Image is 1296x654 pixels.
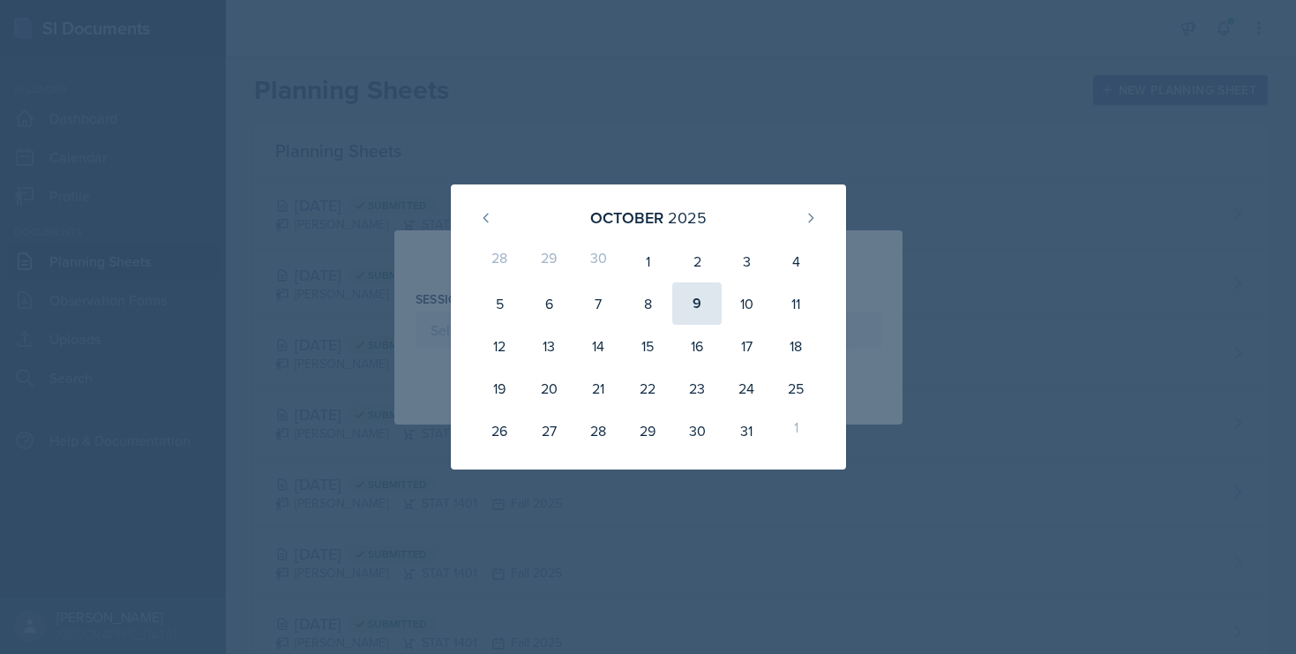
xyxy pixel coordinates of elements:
div: 27 [524,410,573,452]
div: 13 [524,325,573,367]
div: 30 [672,410,722,452]
div: 4 [771,240,820,282]
div: 3 [722,240,771,282]
div: 18 [771,325,820,367]
div: 15 [623,325,672,367]
div: October [590,206,663,229]
div: 1 [623,240,672,282]
div: 9 [672,282,722,325]
div: 2025 [668,206,707,229]
div: 28 [573,410,623,452]
div: 24 [722,367,771,410]
div: 17 [722,325,771,367]
div: 30 [573,240,623,282]
div: 7 [573,282,623,325]
div: 21 [573,367,623,410]
div: 6 [524,282,573,325]
div: 22 [623,367,672,410]
div: 29 [623,410,672,452]
div: 14 [573,325,623,367]
div: 31 [722,410,771,452]
div: 16 [672,325,722,367]
div: 19 [476,367,525,410]
div: 28 [476,240,525,282]
div: 1 [771,410,820,452]
div: 12 [476,325,525,367]
div: 10 [722,282,771,325]
div: 29 [524,240,573,282]
div: 26 [476,410,525,452]
div: 20 [524,367,573,410]
div: 5 [476,282,525,325]
div: 25 [771,367,820,410]
div: 11 [771,282,820,325]
div: 8 [623,282,672,325]
div: 23 [672,367,722,410]
div: 2 [672,240,722,282]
